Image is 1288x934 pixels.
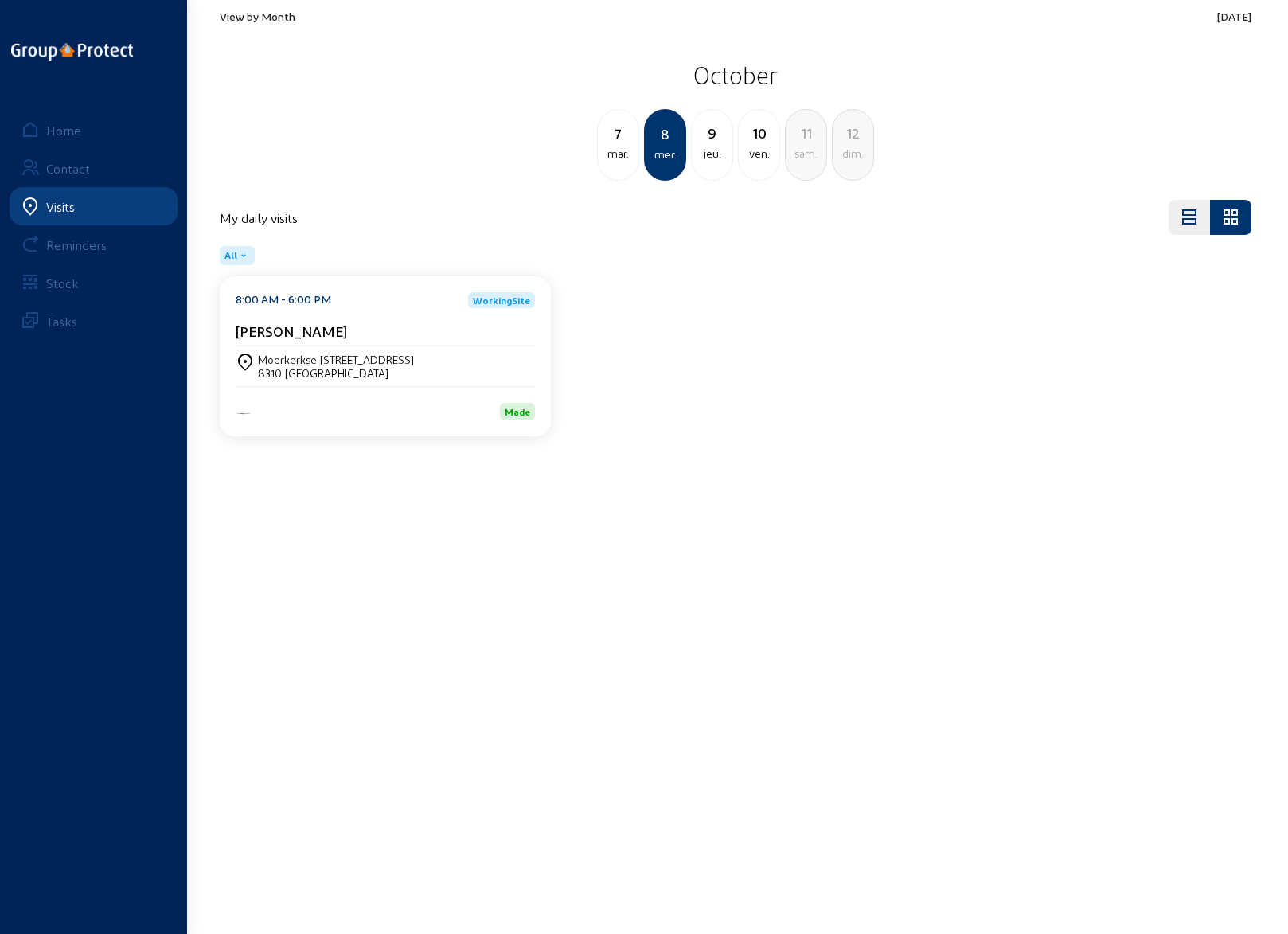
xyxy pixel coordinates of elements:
[598,122,638,144] div: 7
[833,144,873,163] div: dim.
[786,122,826,144] div: 11
[833,122,873,144] div: 12
[739,122,779,144] div: 10
[692,122,732,144] div: 9
[258,353,414,366] div: Moerkerkse [STREET_ADDRESS]
[10,225,178,264] a: Reminders
[46,123,81,138] div: Home
[739,144,779,163] div: ven.
[473,295,530,305] span: WorkingSite
[46,314,77,329] div: Tasks
[646,145,685,164] div: mer.
[10,264,178,302] a: Stock
[220,210,298,225] h4: My daily visits
[46,276,79,291] div: Stock
[46,161,90,176] div: Contact
[692,144,732,163] div: jeu.
[46,237,107,252] div: Reminders
[505,406,530,417] span: Made
[236,322,347,339] cam-card-title: [PERSON_NAME]
[224,249,237,262] span: All
[236,292,331,308] div: 8:00 AM - 6:00 PM
[11,43,133,61] img: logo-oneline.png
[258,366,414,380] div: 8310 [GEOGRAPHIC_DATA]
[10,302,178,340] a: Tasks
[786,144,826,163] div: sam.
[10,111,178,149] a: Home
[10,149,178,187] a: Contact
[10,187,178,225] a: Visits
[220,10,295,23] span: View by Month
[1217,10,1251,23] span: [DATE]
[236,412,252,416] img: Energy Protect HVAC
[220,55,1251,95] h2: October
[646,123,685,145] div: 8
[46,199,75,214] div: Visits
[598,144,638,163] div: mar.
